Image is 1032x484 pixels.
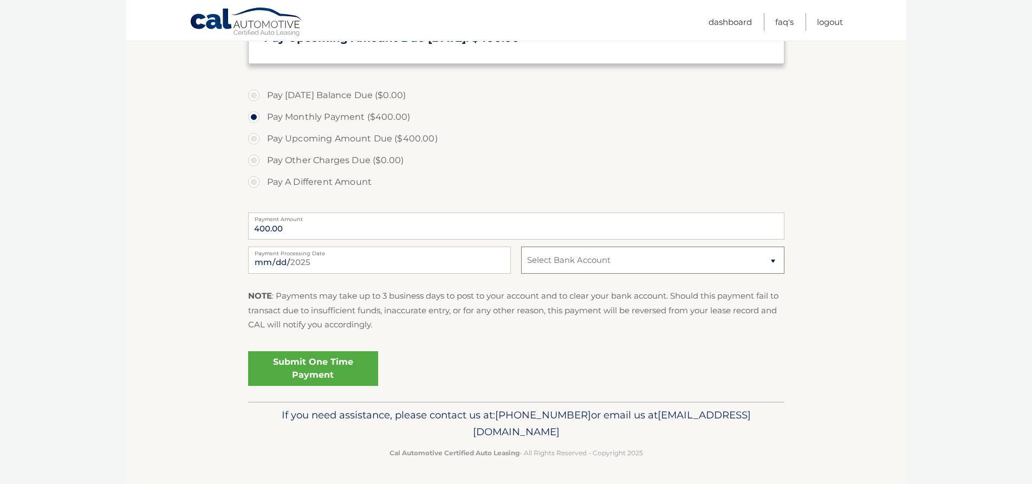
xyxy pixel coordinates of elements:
strong: NOTE [248,291,272,301]
p: If you need assistance, please contact us at: or email us at [255,406,777,441]
label: Payment Amount [248,212,784,221]
label: Payment Processing Date [248,247,511,255]
p: - All Rights Reserved - Copyright 2025 [255,447,777,459]
label: Pay Upcoming Amount Due ($400.00) [248,128,784,150]
input: Payment Date [248,247,511,274]
span: [PHONE_NUMBER] [495,409,591,421]
a: Cal Automotive [190,7,303,38]
strong: Cal Automotive Certified Auto Leasing [390,449,520,457]
a: Logout [817,13,843,31]
label: Pay A Different Amount [248,171,784,193]
label: Pay Other Charges Due ($0.00) [248,150,784,171]
a: Submit One Time Payment [248,351,378,386]
a: Dashboard [709,13,752,31]
input: Payment Amount [248,212,784,240]
label: Pay [DATE] Balance Due ($0.00) [248,85,784,106]
label: Pay Monthly Payment ($400.00) [248,106,784,128]
a: FAQ's [775,13,794,31]
p: : Payments may take up to 3 business days to post to your account and to clear your bank account.... [248,289,784,332]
